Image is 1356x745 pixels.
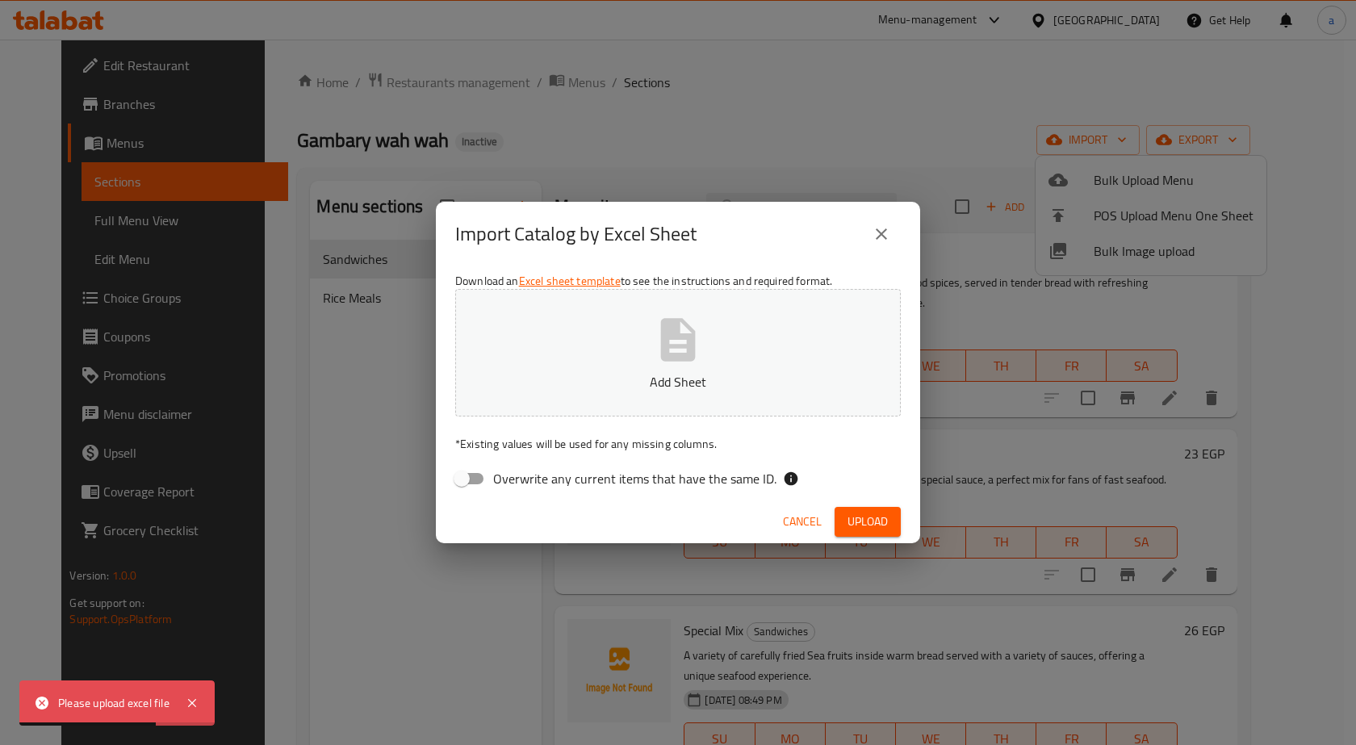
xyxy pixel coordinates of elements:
[783,471,799,487] svg: If the overwrite option isn't selected, then the items that match an existing ID will be ignored ...
[455,221,697,247] h2: Import Catalog by Excel Sheet
[847,512,888,532] span: Upload
[862,215,901,253] button: close
[493,469,776,488] span: Overwrite any current items that have the same ID.
[58,694,169,712] div: Please upload excel file
[480,372,876,391] p: Add Sheet
[436,266,920,500] div: Download an to see the instructions and required format.
[783,512,822,532] span: Cancel
[776,507,828,537] button: Cancel
[455,436,901,452] p: Existing values will be used for any missing columns.
[835,507,901,537] button: Upload
[455,289,901,416] button: Add Sheet
[519,270,621,291] a: Excel sheet template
